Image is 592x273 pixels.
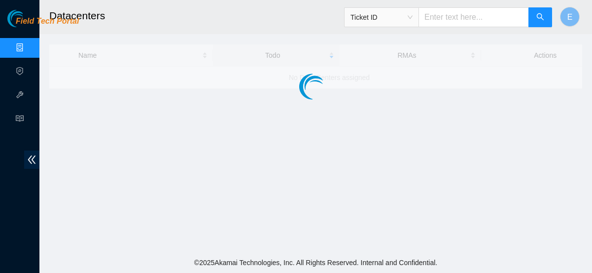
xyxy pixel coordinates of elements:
[528,7,552,27] button: search
[16,110,24,130] span: read
[16,17,79,26] span: Field Tech Portal
[560,7,580,27] button: E
[7,18,79,31] a: Akamai TechnologiesField Tech Portal
[567,11,573,23] span: E
[24,151,39,169] span: double-left
[39,252,592,273] footer: © 2025 Akamai Technologies, Inc. All Rights Reserved. Internal and Confidential.
[418,7,529,27] input: Enter text here...
[536,13,544,22] span: search
[350,10,413,25] span: Ticket ID
[7,10,50,27] img: Akamai Technologies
